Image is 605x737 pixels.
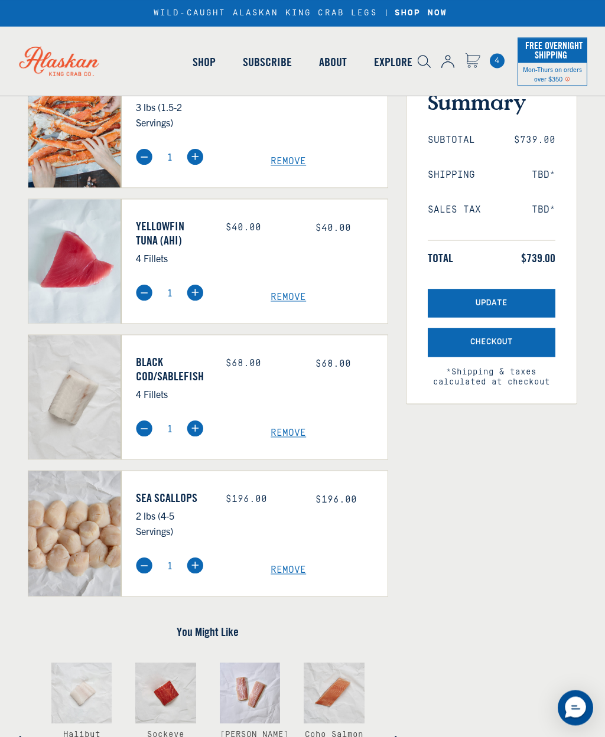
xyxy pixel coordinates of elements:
[28,471,121,596] img: Sea Scallops - 2 lbs (4-5 Servings)
[428,169,475,181] span: Shipping
[522,37,583,64] span: Free Overnight Shipping
[558,690,593,725] div: Messenger Dummy Widget
[565,74,570,83] span: Shipping Notice Icon
[315,494,357,505] span: $196.00
[395,8,447,18] strong: SHOP NOW
[187,557,203,573] img: plus
[229,28,305,96] a: Subscribe
[28,199,121,323] img: Yellowfin Tuna (Ahi) - 4 Fillets
[428,204,481,216] span: Sales Tax
[28,48,121,187] img: Red King Crab Legs - 3 lbs (1.5-2 Servings)
[514,135,555,146] span: $739.00
[476,298,508,308] span: Update
[136,284,152,301] img: minus
[28,335,121,459] img: Black Cod/Sablefish - 4 Fillets
[391,8,451,18] a: SHOP NOW
[154,8,451,18] div: WILD-CAUGHT ALASKAN KING CRAB LEGS |
[490,53,505,68] span: 4
[226,222,298,233] div: $40.00
[271,292,388,303] a: Remove
[428,135,475,146] span: Subtotal
[136,250,208,266] p: 4 Fillets
[136,219,208,247] a: Yellowfin Tuna (Ahi)
[136,355,208,383] a: Black Cod/Sablefish
[187,420,203,436] img: plus
[470,337,513,347] span: Checkout
[465,53,480,70] a: Cart
[135,663,196,723] img: Sockeye Salmon
[305,28,360,96] a: About
[441,55,454,68] img: account
[179,28,229,96] a: Shop
[187,148,203,165] img: plus
[521,251,555,265] span: $739.00
[220,663,280,723] img: Mahi Mahi
[428,328,555,357] button: Checkout
[418,55,431,68] img: search
[136,557,152,573] img: minus
[490,53,505,68] a: Cart
[136,386,208,402] p: 4 Fillets
[136,420,152,436] img: minus
[136,99,208,130] p: 3 lbs (1.5-2 Servings)
[428,64,555,115] h3: Order Summary
[315,358,351,369] span: $68.00
[271,156,388,167] a: Remove
[136,491,208,505] a: Sea Scallops
[136,508,208,539] p: 2 lbs (4-5 Servings)
[315,223,351,233] span: $40.00
[428,289,555,318] button: Update
[226,358,298,369] div: $68.00
[271,428,388,439] a: Remove
[428,251,453,265] span: Total
[523,65,582,83] span: Mon-Thurs on orders over $350
[28,625,388,639] h4: You Might Like
[51,663,112,723] img: Halibut
[136,148,152,165] img: minus
[428,357,555,387] span: *Shipping & taxes calculated at checkout
[6,33,112,89] img: Alaskan King Crab Co. logo
[304,663,364,723] img: Coho Salmon
[271,565,388,576] a: Remove
[360,28,426,96] a: Explore
[226,494,298,505] div: $196.00
[187,284,203,301] img: plus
